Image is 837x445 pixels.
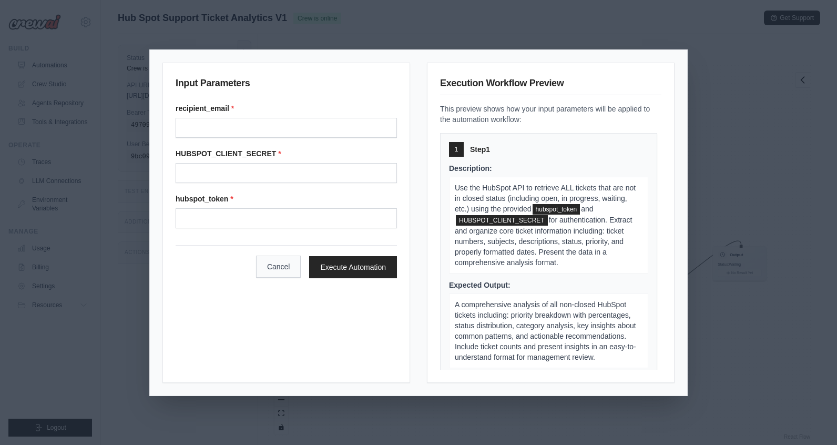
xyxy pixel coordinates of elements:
button: Cancel [256,256,301,278]
span: Description: [449,164,492,173]
span: for authentication. Extract and organize core ticket information including: ticket numbers, subje... [455,216,632,267]
span: hubspot_token [533,204,580,215]
span: 1 [455,145,458,154]
span: Use the HubSpot API to retrieve ALL tickets that are not in closed status (including open, in pro... [455,184,636,213]
span: Expected Output: [449,281,511,289]
h3: Execution Workflow Preview [440,76,661,95]
span: HUBSPOT_CLIENT_SECRET [456,215,548,226]
p: This preview shows how your input parameters will be applied to the automation workflow: [440,104,661,125]
label: hubspot_token [176,194,397,204]
h3: Input Parameters [176,76,397,95]
label: HUBSPOT_CLIENT_SECRET [176,148,397,159]
button: Execute Automation [309,256,397,278]
label: recipient_email [176,103,397,114]
span: A comprehensive analysis of all non-closed HubSpot tickets including: priority breakdown with per... [455,300,636,361]
span: Step 1 [470,144,490,155]
span: and [581,205,593,213]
